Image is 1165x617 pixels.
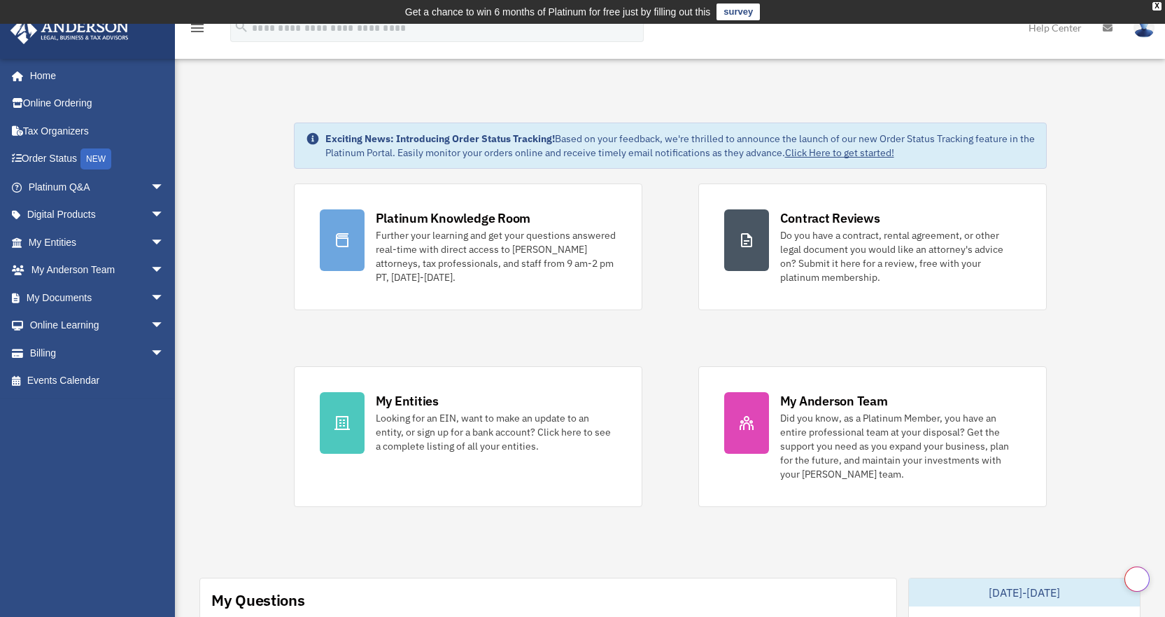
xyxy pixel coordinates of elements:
a: Home [10,62,178,90]
div: [DATE]-[DATE] [909,578,1140,606]
a: Order StatusNEW [10,145,185,174]
span: arrow_drop_down [150,339,178,368]
div: Did you know, as a Platinum Member, you have an entire professional team at your disposal? Get th... [780,411,1021,481]
span: arrow_drop_down [150,256,178,285]
a: Billingarrow_drop_down [10,339,185,367]
a: Events Calendar [10,367,185,395]
div: close [1152,2,1162,11]
a: Platinum Q&Aarrow_drop_down [10,173,185,201]
a: My Documentsarrow_drop_down [10,284,185,312]
span: arrow_drop_down [150,201,178,230]
a: Tax Organizers [10,117,185,145]
strong: Exciting News: Introducing Order Status Tracking! [325,132,555,145]
div: Further your learning and get your questions answered real-time with direct access to [PERSON_NAM... [376,228,616,284]
a: My Entities Looking for an EIN, want to make an update to an entity, or sign up for a bank accoun... [294,366,642,507]
a: Click Here to get started! [785,146,894,159]
i: search [234,19,249,34]
div: Contract Reviews [780,209,880,227]
a: Platinum Knowledge Room Further your learning and get your questions answered real-time with dire... [294,183,642,310]
img: User Pic [1134,18,1155,38]
div: Platinum Knowledge Room [376,209,531,227]
div: My Questions [211,590,305,611]
div: Based on your feedback, we're thrilled to announce the launch of our new Order Status Tracking fe... [325,132,1035,160]
div: NEW [80,148,111,169]
span: arrow_drop_down [150,312,178,340]
div: My Anderson Team [780,392,888,410]
a: Online Ordering [10,90,185,118]
span: arrow_drop_down [150,173,178,202]
a: menu [189,25,206,36]
a: My Anderson Teamarrow_drop_down [10,256,185,284]
a: My Entitiesarrow_drop_down [10,228,185,256]
div: Do you have a contract, rental agreement, or other legal document you would like an attorney's ad... [780,228,1021,284]
a: Digital Productsarrow_drop_down [10,201,185,229]
span: arrow_drop_down [150,228,178,257]
div: Looking for an EIN, want to make an update to an entity, or sign up for a bank account? Click her... [376,411,616,453]
a: Online Learningarrow_drop_down [10,312,185,340]
span: arrow_drop_down [150,284,178,312]
a: survey [716,4,760,20]
a: Contract Reviews Do you have a contract, rental agreement, or other legal document you would like... [698,183,1047,310]
div: Get a chance to win 6 months of Platinum for free just by filling out this [405,4,711,20]
a: My Anderson Team Did you know, as a Platinum Member, you have an entire professional team at your... [698,366,1047,507]
i: menu [189,20,206,36]
img: Anderson Advisors Platinum Portal [6,17,133,44]
div: My Entities [376,392,439,410]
